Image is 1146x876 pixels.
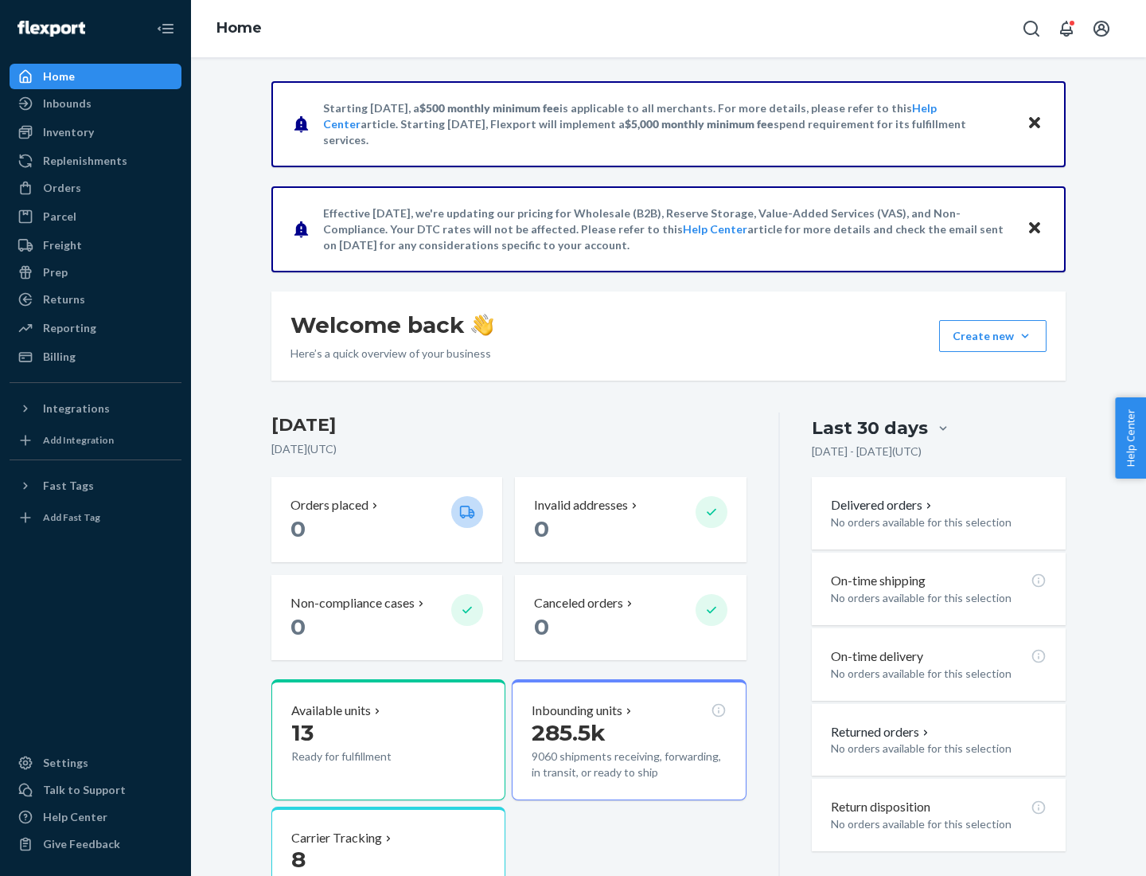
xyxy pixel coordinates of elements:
[10,750,181,776] a: Settings
[43,401,110,416] div: Integrations
[10,777,181,803] a: Talk to Support
[831,514,1047,530] p: No orders available for this selection
[831,590,1047,606] p: No orders available for this selection
[812,416,928,440] div: Last 30 days
[323,205,1012,253] p: Effective [DATE], we're updating our pricing for Wholesale (B2B), Reserve Storage, Value-Added Se...
[271,575,502,660] button: Non-compliance cases 0
[532,719,606,746] span: 285.5k
[43,755,88,771] div: Settings
[290,311,493,339] h1: Welcome back
[512,679,746,800] button: Inbounding units285.5k9060 shipments receiving, forwarding, in transit, or ready to ship
[10,804,181,830] a: Help Center
[290,515,306,542] span: 0
[939,320,1047,352] button: Create new
[10,91,181,116] a: Inbounds
[625,117,774,131] span: $5,000 monthly minimum fee
[291,829,382,847] p: Carrier Tracking
[10,315,181,341] a: Reporting
[831,741,1047,757] p: No orders available for this selection
[10,505,181,530] a: Add Fast Tag
[43,349,76,365] div: Billing
[10,233,181,258] a: Freight
[515,575,746,660] button: Canceled orders 0
[831,572,926,590] p: On-time shipping
[683,222,747,236] a: Help Center
[43,180,81,196] div: Orders
[43,124,94,140] div: Inventory
[10,831,181,857] button: Give Feedback
[43,809,107,825] div: Help Center
[10,260,181,285] a: Prep
[515,477,746,562] button: Invalid addresses 0
[831,723,932,741] button: Returned orders
[534,515,549,542] span: 0
[534,613,549,640] span: 0
[43,510,100,524] div: Add Fast Tag
[291,846,306,873] span: 8
[290,613,306,640] span: 0
[43,320,96,336] div: Reporting
[43,68,75,84] div: Home
[43,153,127,169] div: Replenishments
[10,64,181,89] a: Home
[534,496,628,514] p: Invalid addresses
[43,433,114,447] div: Add Integration
[216,19,262,37] a: Home
[43,237,82,253] div: Freight
[831,666,1047,682] p: No orders available for this selection
[271,477,502,562] button: Orders placed 0
[1015,13,1047,45] button: Open Search Box
[271,679,505,800] button: Available units13Ready for fulfillment
[532,749,726,780] p: 9060 shipments receiving, forwarding, in transit, or ready to ship
[323,100,1012,148] p: Starting [DATE], a is applicable to all merchants. For more details, please refer to this article...
[1024,217,1045,241] button: Close
[10,148,181,174] a: Replenishments
[43,264,68,280] div: Prep
[291,749,439,765] p: Ready for fulfillment
[271,413,746,438] h3: [DATE]
[812,444,922,460] p: [DATE] - [DATE] ( UTC )
[290,594,415,612] p: Non-compliance cases
[291,719,314,746] span: 13
[10,119,181,145] a: Inventory
[43,836,120,852] div: Give Feedback
[1024,112,1045,135] button: Close
[10,396,181,421] button: Integrations
[290,346,493,362] p: Here’s a quick overview of your business
[10,473,181,499] button: Fast Tags
[290,496,368,514] p: Orders placed
[1050,13,1082,45] button: Open notifications
[43,209,76,225] div: Parcel
[43,96,92,111] div: Inbounds
[204,6,275,52] ol: breadcrumbs
[1115,397,1146,479] button: Help Center
[43,782,126,798] div: Talk to Support
[534,594,623,612] p: Canceled orders
[532,702,622,720] p: Inbounding units
[43,478,94,494] div: Fast Tags
[831,816,1047,832] p: No orders available for this selection
[471,314,493,336] img: hand-wave emoji
[10,204,181,229] a: Parcel
[10,175,181,201] a: Orders
[271,441,746,457] p: [DATE] ( UTC )
[1086,13,1117,45] button: Open account menu
[18,21,85,37] img: Flexport logo
[10,344,181,370] a: Billing
[150,13,181,45] button: Close Navigation
[831,496,935,514] button: Delivered orders
[10,287,181,312] a: Returns
[10,428,181,453] a: Add Integration
[831,647,923,666] p: On-time delivery
[419,101,559,115] span: $500 monthly minimum fee
[831,798,930,816] p: Return disposition
[291,702,371,720] p: Available units
[43,291,85,307] div: Returns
